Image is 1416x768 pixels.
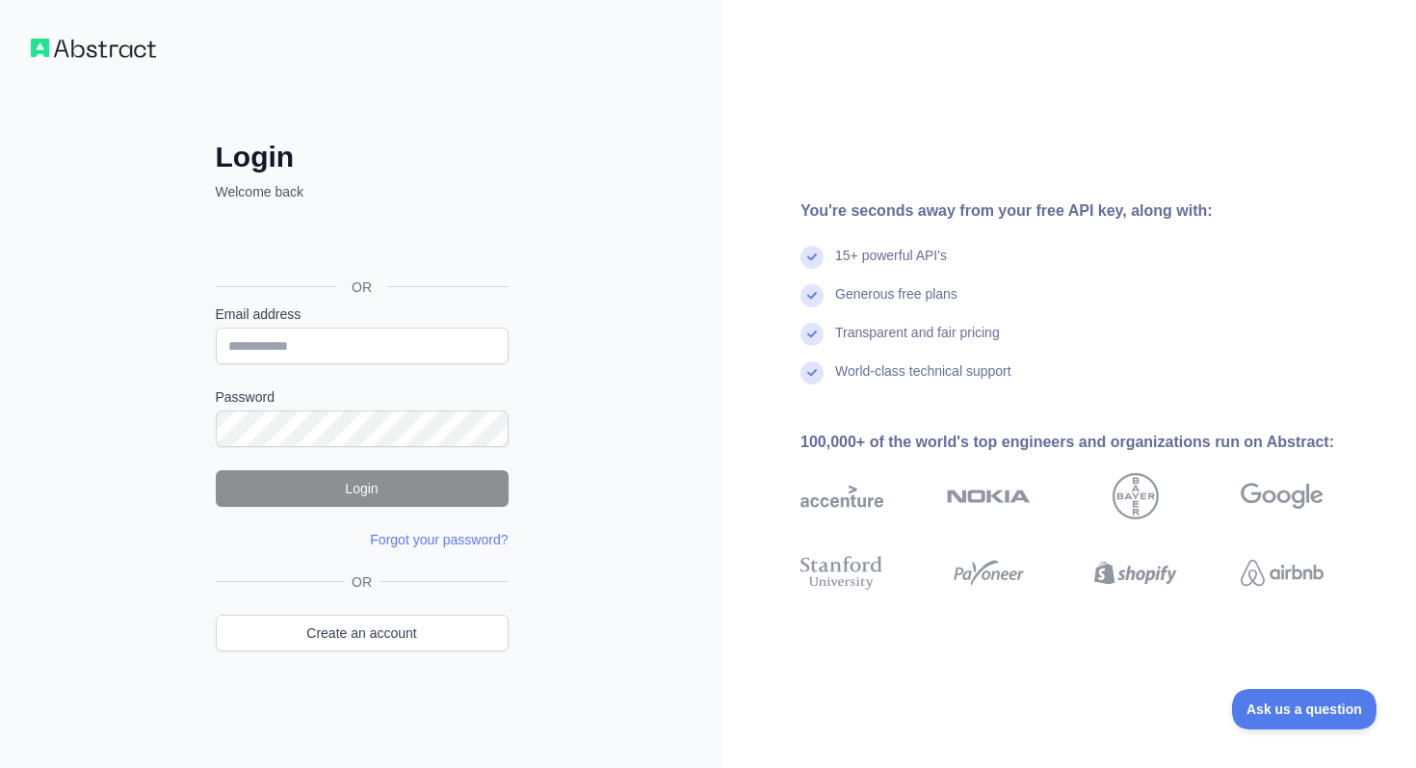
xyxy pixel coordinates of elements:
[216,387,509,407] label: Password
[31,39,156,58] img: Workflow
[216,182,509,201] p: Welcome back
[835,361,1011,400] div: World-class technical support
[1113,473,1159,519] img: bayer
[216,470,509,507] button: Login
[800,284,824,307] img: check mark
[800,361,824,384] img: check mark
[947,552,1030,594] img: payoneer
[835,284,957,323] div: Generous free plans
[370,532,508,547] a: Forgot your password?
[1241,552,1324,594] img: airbnb
[835,246,947,284] div: 15+ powerful API's
[206,223,514,265] iframe: To enrich screen reader interactions, please activate Accessibility in Grammarly extension settings
[1241,473,1324,519] img: google
[216,140,509,174] h2: Login
[1094,552,1177,594] img: shopify
[800,199,1385,223] div: You're seconds away from your free API key, along with:
[344,572,380,592] span: OR
[800,431,1385,454] div: 100,000+ of the world's top engineers and organizations run on Abstract:
[800,323,824,346] img: check mark
[216,305,509,324] label: Email address
[800,246,824,269] img: check mark
[216,615,509,651] a: Create an account
[336,278,387,297] span: OR
[1232,689,1377,729] iframe: Toggle Customer Support
[947,473,1030,519] img: nokia
[800,552,883,594] img: stanford university
[800,473,883,519] img: accenture
[835,323,1000,361] div: Transparent and fair pricing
